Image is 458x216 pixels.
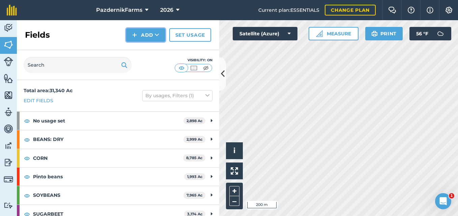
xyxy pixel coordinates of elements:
img: svg+xml;base64,PD94bWwgdmVyc2lvbj0iMS4wIiBlbmNvZGluZz0idXRmLTgiPz4KPCEtLSBHZW5lcmF0b3I6IEFkb2JlIE... [4,175,13,184]
strong: 8,785 Ac [186,155,203,160]
div: SOYBEANS7,965 Ac [17,186,219,204]
img: Four arrows, one pointing top left, one top right, one bottom right and the last bottom left [231,167,238,175]
strong: 2,898 Ac [187,118,203,123]
img: svg+xml;base64,PD94bWwgdmVyc2lvbj0iMS4wIiBlbmNvZGluZz0idXRmLTgiPz4KPCEtLSBHZW5lcmF0b3I6IEFkb2JlIE... [4,157,13,168]
img: svg+xml;base64,PHN2ZyB4bWxucz0iaHR0cDovL3d3dy53My5vcmcvMjAwMC9zdmciIHdpZHRoPSIxOCIgaGVpZ2h0PSIyNC... [24,154,30,162]
img: svg+xml;base64,PHN2ZyB4bWxucz0iaHR0cDovL3d3dy53My5vcmcvMjAwMC9zdmciIHdpZHRoPSIxOSIgaGVpZ2h0PSIyNC... [121,61,127,69]
button: Print [365,27,403,40]
button: Measure [309,27,359,40]
img: svg+xml;base64,PHN2ZyB4bWxucz0iaHR0cDovL3d3dy53My5vcmcvMjAwMC9zdmciIHdpZHRoPSI1NiIgaGVpZ2h0PSI2MC... [4,90,13,100]
span: 1 [449,193,454,199]
h2: Fields [25,30,50,40]
div: Visibility: On [175,58,212,63]
img: svg+xml;base64,PD94bWwgdmVyc2lvbj0iMS4wIiBlbmNvZGluZz0idXRmLTgiPz4KPCEtLSBHZW5lcmF0b3I6IEFkb2JlIE... [4,124,13,134]
a: Set usage [169,28,211,42]
img: svg+xml;base64,PHN2ZyB4bWxucz0iaHR0cDovL3d3dy53My5vcmcvMjAwMC9zdmciIHdpZHRoPSIxOCIgaGVpZ2h0PSIyNC... [24,191,30,200]
span: PazdernikFarms [96,6,142,14]
img: svg+xml;base64,PD94bWwgdmVyc2lvbj0iMS4wIiBlbmNvZGluZz0idXRmLTgiPz4KPCEtLSBHZW5lcmF0b3I6IEFkb2JlIE... [4,57,13,66]
a: Change plan [325,5,376,15]
strong: 1,993 Ac [187,174,203,179]
button: i [226,142,243,159]
img: svg+xml;base64,PHN2ZyB4bWxucz0iaHR0cDovL3d3dy53My5vcmcvMjAwMC9zdmciIHdpZHRoPSIxOCIgaGVpZ2h0PSIyNC... [24,136,30,144]
img: svg+xml;base64,PHN2ZyB4bWxucz0iaHR0cDovL3d3dy53My5vcmcvMjAwMC9zdmciIHdpZHRoPSI1NiIgaGVpZ2h0PSI2MC... [4,40,13,50]
img: svg+xml;base64,PHN2ZyB4bWxucz0iaHR0cDovL3d3dy53My5vcmcvMjAwMC9zdmciIHdpZHRoPSI1MCIgaGVpZ2h0PSI0MC... [202,65,210,71]
img: svg+xml;base64,PD94bWwgdmVyc2lvbj0iMS4wIiBlbmNvZGluZz0idXRmLTgiPz4KPCEtLSBHZW5lcmF0b3I6IEFkb2JlIE... [434,27,447,40]
img: svg+xml;base64,PD94bWwgdmVyc2lvbj0iMS4wIiBlbmNvZGluZz0idXRmLTgiPz4KPCEtLSBHZW5lcmF0b3I6IEFkb2JlIE... [4,141,13,151]
img: svg+xml;base64,PHN2ZyB4bWxucz0iaHR0cDovL3d3dy53My5vcmcvMjAwMC9zdmciIHdpZHRoPSIxOCIgaGVpZ2h0PSIyNC... [24,117,30,125]
span: Current plan : ESSENTIALS [258,6,319,14]
img: A cog icon [445,7,453,13]
span: i [233,146,235,155]
strong: Total area : 31,340 Ac [24,87,73,94]
div: No usage set2,898 Ac [17,112,219,130]
img: svg+xml;base64,PHN2ZyB4bWxucz0iaHR0cDovL3d3dy53My5vcmcvMjAwMC9zdmciIHdpZHRoPSI1MCIgaGVpZ2h0PSI0MC... [190,65,198,71]
iframe: Intercom live chat [435,193,451,209]
div: Pinto beans1,993 Ac [17,168,219,186]
a: Edit fields [24,97,53,104]
img: svg+xml;base64,PHN2ZyB4bWxucz0iaHR0cDovL3d3dy53My5vcmcvMjAwMC9zdmciIHdpZHRoPSIxNCIgaGVpZ2h0PSIyNC... [132,31,137,39]
input: Search [24,57,132,73]
img: svg+xml;base64,PHN2ZyB4bWxucz0iaHR0cDovL3d3dy53My5vcmcvMjAwMC9zdmciIHdpZHRoPSIxNyIgaGVpZ2h0PSIxNy... [427,6,433,14]
span: 2026 [160,6,173,14]
img: svg+xml;base64,PHN2ZyB4bWxucz0iaHR0cDovL3d3dy53My5vcmcvMjAwMC9zdmciIHdpZHRoPSI1NiIgaGVpZ2h0PSI2MC... [4,73,13,83]
button: Satellite (Azure) [233,27,297,40]
strong: BEANS: DRY [33,130,183,148]
img: fieldmargin Logo [7,5,17,15]
strong: 2,999 Ac [187,137,203,142]
span: 56 ° F [416,27,428,40]
img: svg+xml;base64,PD94bWwgdmVyc2lvbj0iMS4wIiBlbmNvZGluZz0idXRmLTgiPz4KPCEtLSBHZW5lcmF0b3I6IEFkb2JlIE... [4,107,13,117]
img: svg+xml;base64,PD94bWwgdmVyc2lvbj0iMS4wIiBlbmNvZGluZz0idXRmLTgiPz4KPCEtLSBHZW5lcmF0b3I6IEFkb2JlIE... [4,202,13,209]
img: Ruler icon [316,30,323,37]
div: CORN8,785 Ac [17,149,219,167]
img: A question mark icon [407,7,415,13]
strong: CORN [33,149,183,167]
strong: 7,965 Ac [187,193,203,197]
div: BEANS: DRY2,999 Ac [17,130,219,148]
strong: SOYBEANS [33,186,183,204]
button: Add [126,28,165,42]
strong: No usage set [33,112,183,130]
button: By usages, Filters (1) [142,90,212,101]
img: svg+xml;base64,PHN2ZyB4bWxucz0iaHR0cDovL3d3dy53My5vcmcvMjAwMC9zdmciIHdpZHRoPSIxOCIgaGVpZ2h0PSIyNC... [24,173,30,181]
button: 56 °F [409,27,451,40]
img: Two speech bubbles overlapping with the left bubble in the forefront [388,7,396,13]
img: svg+xml;base64,PHN2ZyB4bWxucz0iaHR0cDovL3d3dy53My5vcmcvMjAwMC9zdmciIHdpZHRoPSI1MCIgaGVpZ2h0PSI0MC... [177,65,186,71]
img: svg+xml;base64,PHN2ZyB4bWxucz0iaHR0cDovL3d3dy53My5vcmcvMjAwMC9zdmciIHdpZHRoPSIxOSIgaGVpZ2h0PSIyNC... [371,30,378,38]
img: svg+xml;base64,PD94bWwgdmVyc2lvbj0iMS4wIiBlbmNvZGluZz0idXRmLTgiPz4KPCEtLSBHZW5lcmF0b3I6IEFkb2JlIE... [4,23,13,33]
button: – [229,196,239,206]
strong: Pinto beans [33,168,184,186]
button: + [229,186,239,196]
